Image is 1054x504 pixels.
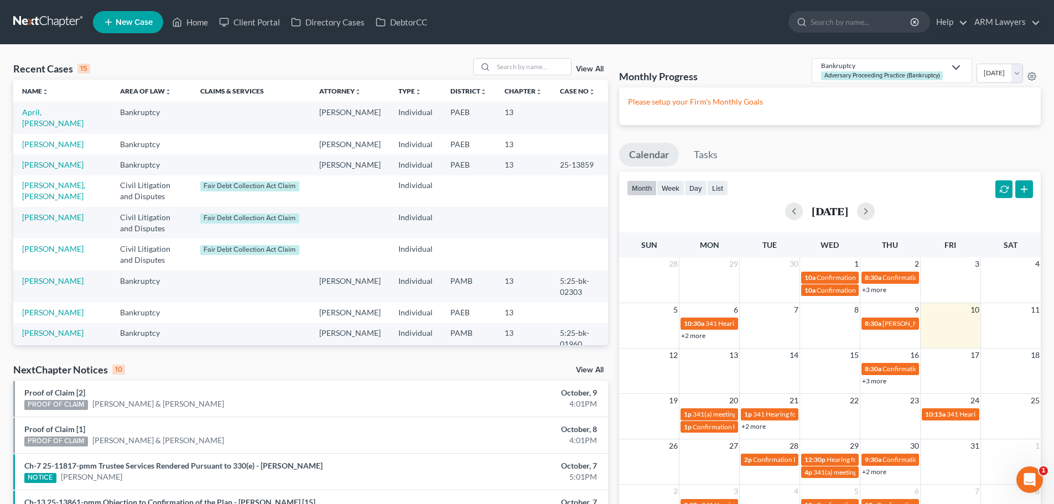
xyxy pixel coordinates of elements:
[390,302,442,323] td: Individual
[480,89,487,95] i: unfold_more
[390,238,442,270] td: Individual
[413,435,597,446] div: 4:01PM
[496,154,551,175] td: 13
[442,323,496,355] td: PAMB
[167,12,214,32] a: Home
[589,89,595,95] i: unfold_more
[681,331,705,340] a: +2 more
[969,394,980,407] span: 24
[849,349,860,362] span: 15
[909,394,920,407] span: 23
[862,285,886,294] a: +3 more
[705,319,804,328] span: 341 Hearing for [PERSON_NAME]
[496,271,551,302] td: 13
[22,107,84,128] a: April, [PERSON_NAME]
[111,154,191,175] td: Bankruptcy
[944,240,956,250] span: Fri
[693,423,818,431] span: Confirmation hearing for [PERSON_NAME]
[22,244,84,253] a: [PERSON_NAME]
[909,349,920,362] span: 16
[496,302,551,323] td: 13
[111,271,191,302] td: Bankruptcy
[728,394,739,407] span: 20
[413,387,597,398] div: October, 9
[728,349,739,362] span: 13
[788,349,799,362] span: 14
[310,323,390,355] td: [PERSON_NAME]
[817,273,943,282] span: Confirmation Hearing for [PERSON_NAME]
[804,273,816,282] span: 10a
[111,302,191,323] td: Bankruptcy
[753,455,870,464] span: Confirmation Date for [PERSON_NAME]
[753,410,852,418] span: 341 Hearing for [PERSON_NAME]
[496,102,551,133] td: 13
[1016,466,1043,493] iframe: Intercom live chat
[120,87,172,95] a: Area of Lawunfold_more
[821,71,943,80] div: Adversary Proceeding Practice (Bankruptcy)
[285,12,370,32] a: Directory Cases
[415,89,422,95] i: unfold_more
[22,212,84,222] a: [PERSON_NAME]
[214,12,285,32] a: Client Portal
[413,460,597,471] div: October, 7
[22,87,49,95] a: Nameunfold_more
[865,365,881,373] span: 8:30a
[1034,257,1041,271] span: 4
[969,349,980,362] span: 17
[442,154,496,175] td: PAEB
[882,240,898,250] span: Thu
[22,308,84,317] a: [PERSON_NAME]
[882,273,1036,282] span: Confirmation hearing for Rhinesca [PERSON_NAME]
[413,471,597,482] div: 5:01PM
[811,12,912,32] input: Search by name...
[576,65,604,73] a: View All
[909,439,920,453] span: 30
[672,303,679,316] span: 5
[853,257,860,271] span: 1
[668,394,679,407] span: 19
[390,175,442,207] td: Individual
[22,139,84,149] a: [PERSON_NAME]
[619,143,679,167] a: Calendar
[684,180,707,195] button: day
[1034,439,1041,453] span: 1
[744,455,752,464] span: 2p
[24,424,85,434] a: Proof of Claim [1]
[862,467,886,476] a: +2 more
[804,468,812,476] span: 4p
[200,181,299,191] div: Fair Debt Collection Act Claim
[882,455,1009,464] span: Confirmation Hearing for [PERSON_NAME]
[505,87,542,95] a: Chapterunfold_more
[684,410,692,418] span: 1p
[733,303,739,316] span: 6
[390,154,442,175] td: Individual
[853,485,860,498] span: 5
[1004,240,1017,250] span: Sat
[627,180,657,195] button: month
[741,422,766,430] a: +2 more
[413,398,597,409] div: 4:01PM
[22,328,84,337] a: [PERSON_NAME]
[111,175,191,207] td: Civil Litigation and Disputes
[672,485,679,498] span: 2
[744,410,752,418] span: 1p
[442,302,496,323] td: PAEB
[61,471,122,482] a: [PERSON_NAME]
[310,134,390,154] td: [PERSON_NAME]
[707,180,728,195] button: list
[319,87,361,95] a: Attorneyunfold_more
[969,303,980,316] span: 10
[849,394,860,407] span: 22
[865,273,881,282] span: 8:30a
[882,365,1036,373] span: Confirmation hearing for Rhinesca [PERSON_NAME]
[762,240,777,250] span: Tue
[684,423,692,431] span: 1p
[1030,394,1041,407] span: 25
[200,214,299,224] div: Fair Debt Collection Act Claim
[442,134,496,154] td: PAEB
[619,70,698,83] h3: Monthly Progress
[788,394,799,407] span: 21
[862,377,886,385] a: +3 more
[310,154,390,175] td: [PERSON_NAME]
[913,257,920,271] span: 2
